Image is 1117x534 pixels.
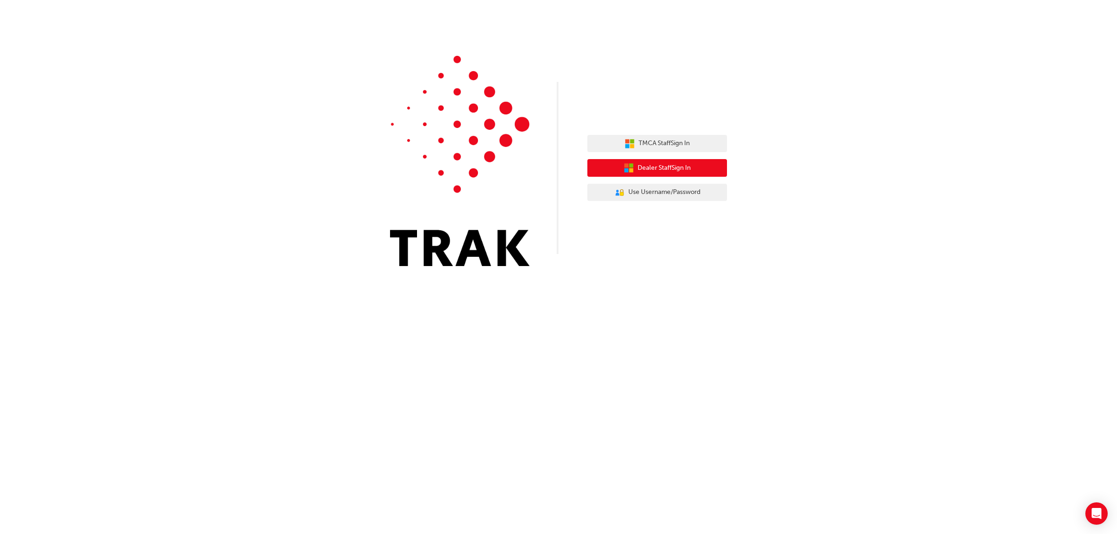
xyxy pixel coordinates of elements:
[628,187,700,198] span: Use Username/Password
[390,56,530,266] img: Trak
[639,138,690,149] span: TMCA Staff Sign In
[587,135,727,153] button: TMCA StaffSign In
[1085,502,1108,525] div: Open Intercom Messenger
[587,184,727,201] button: Use Username/Password
[587,159,727,177] button: Dealer StaffSign In
[638,163,691,174] span: Dealer Staff Sign In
